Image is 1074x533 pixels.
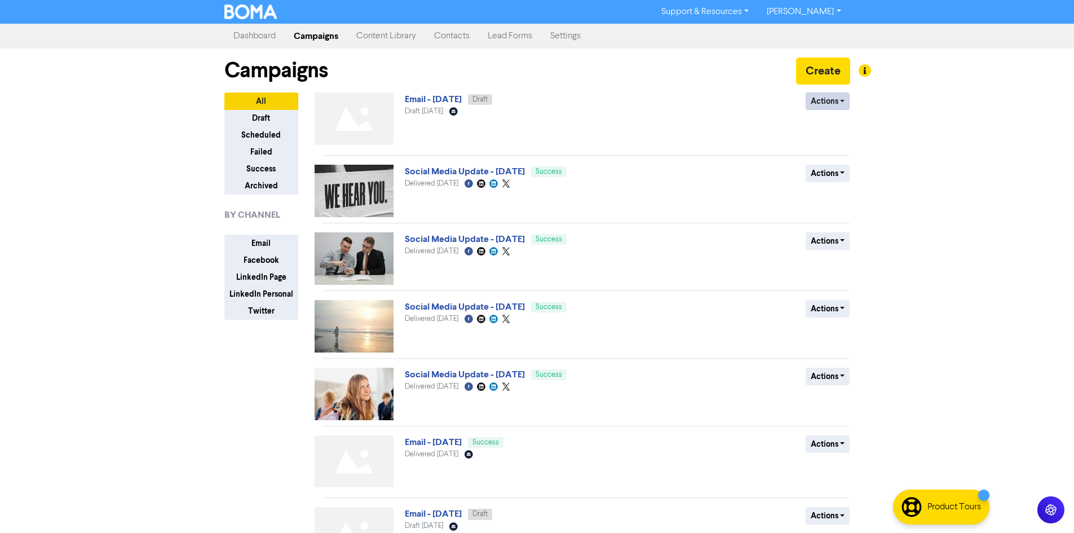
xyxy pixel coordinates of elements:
a: Support & Resources [652,3,758,21]
button: LinkedIn Personal [224,285,298,303]
a: Social Media Update - [DATE] [405,234,525,245]
span: Draft [DATE] [405,522,443,530]
button: Actions [806,435,850,453]
button: Actions [806,300,850,318]
button: Scheduled [224,126,298,144]
span: BY CHANNEL [224,208,280,222]
img: image_1758237154008.jpeg [315,165,394,217]
button: Archived [224,177,298,195]
button: Email [224,235,298,252]
a: Social Media Update - [DATE] [405,166,525,177]
img: Not found [315,92,394,145]
span: Draft [DATE] [405,108,443,115]
img: image_1756429598796.jpeg [315,368,394,420]
span: Draft [472,510,488,518]
button: Actions [806,507,850,525]
span: Delivered [DATE] [405,180,458,187]
button: Actions [806,368,850,385]
a: Dashboard [224,25,285,47]
a: Social Media Update - [DATE] [405,301,525,312]
h1: Campaigns [224,58,328,83]
span: Draft [472,96,488,103]
button: All [224,92,298,110]
button: LinkedIn Page [224,268,298,286]
button: Facebook [224,252,298,269]
iframe: Chat Widget [1018,479,1074,533]
button: Actions [806,92,850,110]
span: Delivered [DATE] [405,248,458,255]
a: Lead Forms [479,25,541,47]
img: image_1757631123936.jpeg [315,232,394,285]
span: Delivered [DATE] [405,383,458,390]
a: Email - [DATE] [405,437,462,448]
a: Content Library [347,25,425,47]
a: Social Media Update - [DATE] [405,369,525,380]
button: Actions [806,165,850,182]
a: Settings [541,25,590,47]
span: Success [536,371,562,378]
span: Delivered [DATE] [405,451,458,458]
a: Email - [DATE] [405,508,462,519]
button: Draft [224,109,298,127]
a: [PERSON_NAME] [758,3,850,21]
img: Not found [315,435,394,488]
button: Success [224,160,298,178]
button: Failed [224,143,298,161]
img: BOMA Logo [224,5,277,19]
span: Success [536,236,562,243]
span: Success [536,303,562,311]
span: Success [536,168,562,175]
img: image_1757286168993.jpeg [315,300,394,353]
span: Delivered [DATE] [405,315,458,323]
a: Campaigns [285,25,347,47]
button: Actions [806,232,850,250]
button: Create [796,58,850,85]
span: Success [472,439,499,446]
a: Contacts [425,25,479,47]
a: Email - [DATE] [405,94,462,105]
button: Twitter [224,302,298,320]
